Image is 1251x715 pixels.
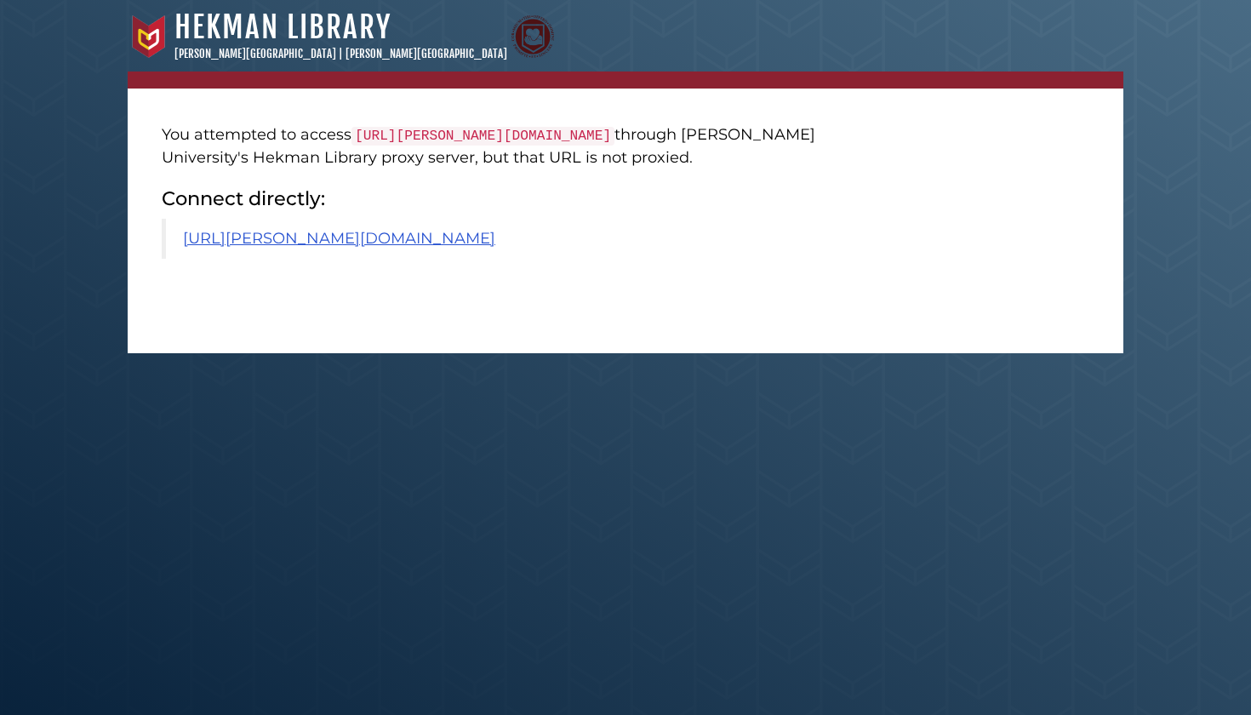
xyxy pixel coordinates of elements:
[162,186,847,210] h2: Connect directly:
[162,123,847,169] p: You attempted to access through [PERSON_NAME] University's Hekman Library proxy server, but that ...
[183,229,495,248] a: [URL][PERSON_NAME][DOMAIN_NAME]
[511,15,554,58] img: Calvin Theological Seminary
[128,15,170,58] img: Calvin University
[174,46,507,63] p: [PERSON_NAME][GEOGRAPHIC_DATA] | [PERSON_NAME][GEOGRAPHIC_DATA]
[128,71,1123,89] nav: breadcrumb
[351,127,614,146] code: [URL][PERSON_NAME][DOMAIN_NAME]
[174,9,391,46] a: Hekman Library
